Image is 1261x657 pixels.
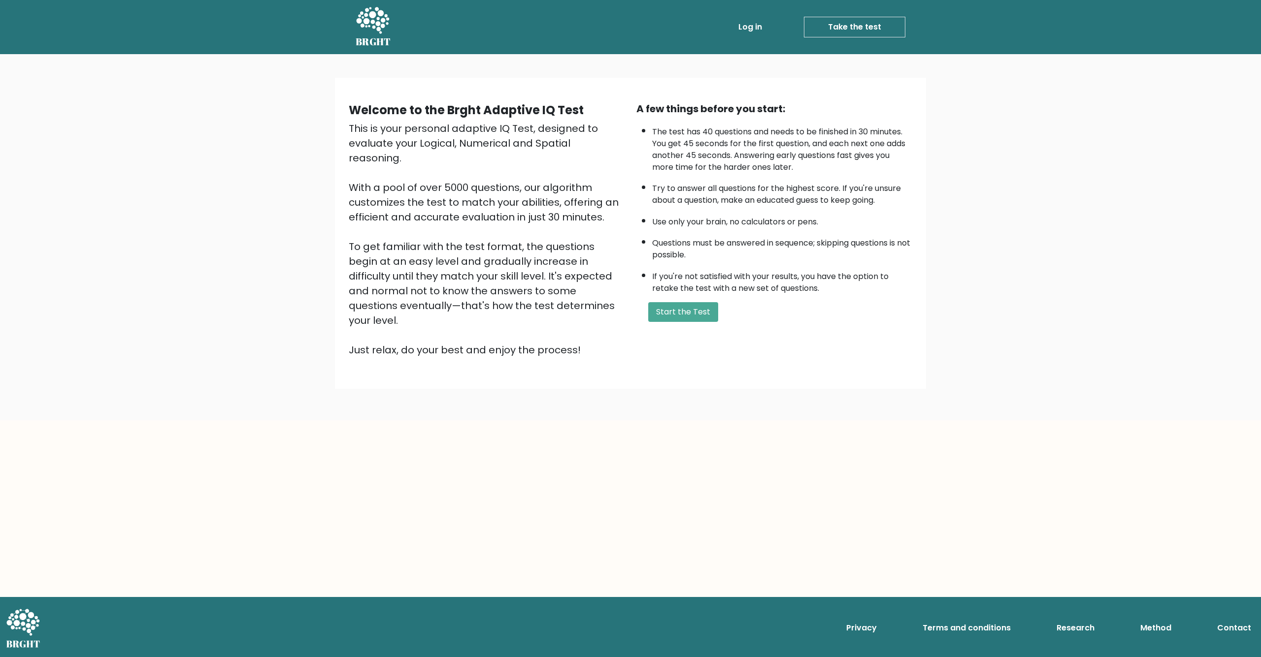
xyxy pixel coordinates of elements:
b: Welcome to the Brght Adaptive IQ Test [349,102,584,118]
a: BRGHT [356,4,391,50]
li: If you're not satisfied with your results, you have the option to retake the test with a new set ... [652,266,912,294]
a: Contact [1213,618,1255,638]
button: Start the Test [648,302,718,322]
div: This is your personal adaptive IQ Test, designed to evaluate your Logical, Numerical and Spatial ... [349,121,625,357]
a: Privacy [842,618,881,638]
li: Try to answer all questions for the highest score. If you're unsure about a question, make an edu... [652,178,912,206]
a: Research [1053,618,1098,638]
a: Log in [734,17,766,37]
h5: BRGHT [356,36,391,48]
li: Questions must be answered in sequence; skipping questions is not possible. [652,232,912,261]
a: Take the test [804,17,905,37]
li: Use only your brain, no calculators or pens. [652,211,912,228]
a: Terms and conditions [919,618,1015,638]
li: The test has 40 questions and needs to be finished in 30 minutes. You get 45 seconds for the firs... [652,121,912,173]
div: A few things before you start: [636,101,912,116]
a: Method [1136,618,1175,638]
